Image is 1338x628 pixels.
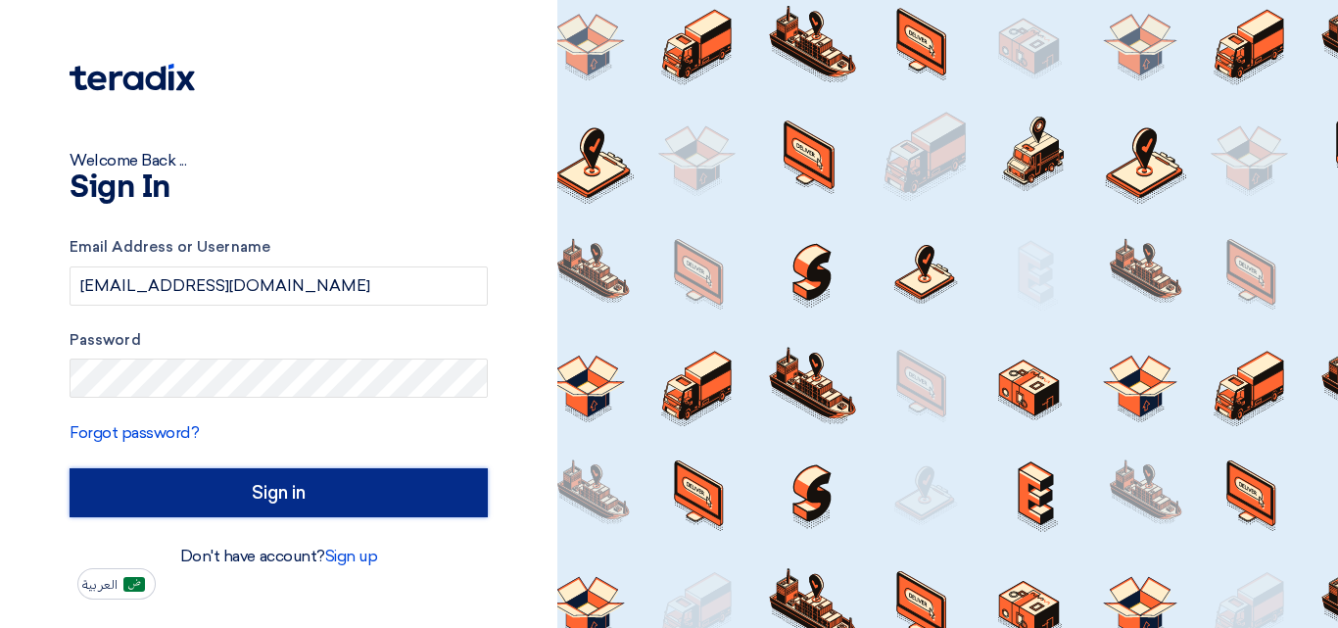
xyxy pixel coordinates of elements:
[70,468,488,517] input: Sign in
[70,149,488,172] div: Welcome Back ...
[325,547,378,565] a: Sign up
[70,423,199,442] a: Forgot password?
[77,568,156,600] button: العربية
[70,329,488,352] label: Password
[82,578,118,592] span: العربية
[70,236,488,259] label: Email Address or Username
[123,577,145,592] img: ar-AR.png
[70,545,488,568] div: Don't have account?
[70,172,488,204] h1: Sign In
[70,64,195,91] img: Teradix logo
[70,266,488,306] input: Enter your business email or username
